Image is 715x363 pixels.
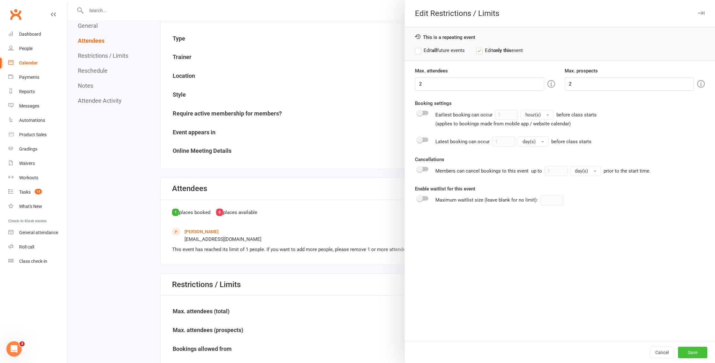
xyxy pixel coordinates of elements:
div: Messages [19,103,39,108]
a: Roll call [8,240,67,254]
a: Class kiosk mode [8,254,67,269]
label: Edit event [476,47,523,54]
label: Enable waitlist for this event [415,185,475,193]
div: Maximum waitlist size (leave blank for no limit): [435,195,574,205]
label: Max. prospects [565,67,598,75]
button: day(s) [570,166,601,176]
a: General attendance kiosk mode [8,226,67,240]
a: Reports [8,85,67,99]
a: Messages [8,99,67,113]
label: Edit future events [415,47,465,54]
div: Calendar [19,60,38,65]
div: up to [531,166,601,176]
label: Cancellations [415,156,444,163]
div: Dashboard [19,32,41,37]
button: Cancel [650,347,674,358]
div: General attendance [19,230,58,235]
div: Members can cancel bookings to this event [435,166,651,176]
strong: only this [493,48,511,53]
button: hour(s) [521,110,554,120]
div: Reports [19,89,35,94]
span: day(s) [523,139,536,144]
div: Edit Restrictions / Limits [405,9,715,18]
a: Tasks 15 [8,185,67,199]
div: Payments [19,75,39,80]
div: Roll call [19,244,34,249]
div: Waivers [19,161,35,166]
span: before class starts [551,139,591,144]
div: Class check-in [19,259,47,264]
div: Earliest booking can occur [435,110,597,128]
div: Tasks [19,189,31,195]
span: hour(s) [525,112,541,118]
a: What's New [8,199,67,214]
a: Waivers [8,156,67,171]
div: Workouts [19,175,38,180]
div: What's New [19,204,42,209]
strong: all [432,48,437,53]
div: Automations [19,118,45,123]
a: Gradings [8,142,67,156]
div: Product Sales [19,132,47,137]
div: Gradings [19,146,37,152]
span: 3 [19,341,25,346]
span: day(s) [575,168,588,174]
a: Automations [8,113,67,128]
a: Payments [8,70,67,85]
div: People [19,46,33,51]
button: Save [678,347,707,358]
span: prior to the start time. [604,168,651,174]
label: Booking settings [415,100,452,107]
a: Workouts [8,171,67,185]
a: Product Sales [8,128,67,142]
span: 15 [35,189,42,194]
label: Max. attendees [415,67,448,75]
div: Latest booking can occur [435,137,591,147]
iframe: Intercom live chat [6,341,22,357]
button: day(s) [518,137,549,147]
a: Dashboard [8,27,67,41]
a: Clubworx [8,6,24,22]
a: People [8,41,67,56]
a: Calendar [8,56,67,70]
div: This is a repeating event [415,34,705,40]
